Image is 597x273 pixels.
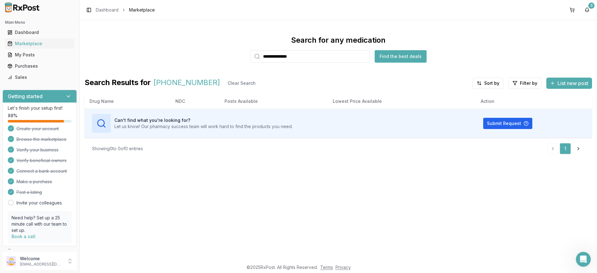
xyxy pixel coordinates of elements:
nav: breadcrumb [96,7,155,13]
a: Sales [5,72,74,83]
button: Dashboard [2,27,77,37]
th: Action [476,94,592,109]
a: List new post [546,81,592,87]
h3: Getting started [8,93,43,100]
th: NDC [170,94,220,109]
h2: Main Menu [5,20,74,25]
a: Invite your colleagues [16,200,62,206]
a: Terms [320,265,333,270]
a: My Posts [5,49,74,60]
a: Dashboard [96,7,118,13]
p: Welcome [20,256,63,262]
button: Clear Search [223,78,261,89]
button: Marketplace [2,39,77,49]
span: [PHONE_NUMBER] [153,78,220,89]
div: Dashboard [7,29,72,36]
h3: Can't find what you're looking for? [114,117,293,123]
button: Purchases [2,61,77,71]
span: Sort by [484,80,499,86]
button: Sales [2,72,77,82]
span: 88 % [8,113,17,119]
span: Search Results for [85,78,151,89]
th: Lowest Price Available [328,94,476,109]
a: Privacy [336,265,351,270]
button: Find the best deals [375,50,427,63]
a: 1 [560,143,571,154]
span: Make a purchase [16,179,52,185]
p: Let us know! Our pharmacy success team will work hard to find the products you need. [114,123,293,130]
div: Sales [7,74,72,80]
span: Marketplace [129,7,155,13]
button: Filter by [508,78,541,89]
iframe: Intercom live chat [576,252,591,267]
span: Connect a bank account [16,168,67,174]
button: 3 [582,5,592,15]
p: Let's finish your setup first! [8,105,72,111]
div: My Posts [7,52,72,58]
button: Sort by [473,78,503,89]
div: Purchases [7,63,72,69]
th: Drug Name [85,94,170,109]
a: Purchases [5,60,74,72]
button: Submit Request [483,118,532,129]
button: Support [2,246,77,257]
span: Verify your business [16,147,58,153]
div: Marketplace [7,41,72,47]
a: Marketplace [5,38,74,49]
a: Go to next page [572,143,585,154]
span: List new post [558,79,588,87]
img: RxPost Logo [2,2,42,12]
a: Book a call [12,234,35,239]
div: 3 [588,2,595,9]
nav: pagination [547,143,585,154]
span: Browse the marketplace [16,136,67,142]
span: Create your account [16,126,59,132]
div: Showing 0 to 0 of 0 entries [92,146,143,152]
p: [EMAIL_ADDRESS][DOMAIN_NAME] [20,262,63,267]
span: Post a listing [16,189,42,195]
button: My Posts [2,50,77,60]
span: Verify beneficial owners [16,157,67,164]
button: List new post [546,78,592,89]
div: Search for any medication [291,35,386,45]
a: Dashboard [5,27,74,38]
th: Posts Available [220,94,328,109]
span: Filter by [520,80,537,86]
img: User avatar [6,256,16,266]
p: Need help? Set up a 25 minute call with our team to set up. [12,215,68,233]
